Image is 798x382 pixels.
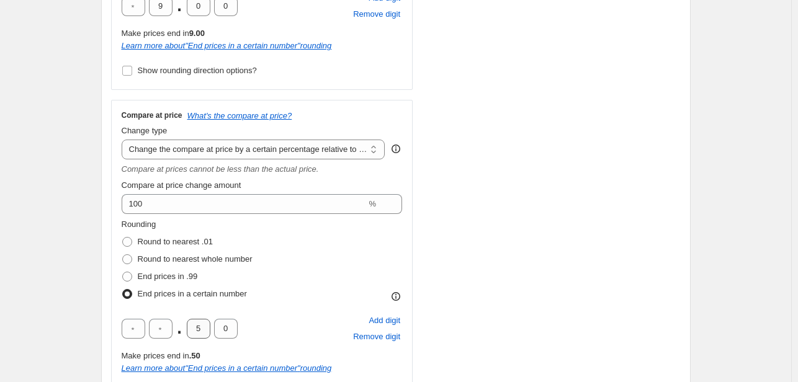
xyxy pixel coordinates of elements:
[122,180,241,190] span: Compare at price change amount
[138,254,253,264] span: Round to nearest whole number
[390,143,402,155] div: help
[369,199,376,208] span: %
[351,329,402,345] button: Remove placeholder
[367,313,402,329] button: Add placeholder
[138,66,257,75] span: Show rounding direction options?
[122,110,182,120] h3: Compare at price
[122,363,332,373] a: Learn more about"End prices in a certain number"rounding
[122,220,156,229] span: Rounding
[353,8,400,20] span: Remove digit
[187,319,210,339] input: ﹡
[353,331,400,343] span: Remove digit
[122,29,205,38] span: Make prices end in
[149,319,173,339] input: ﹡
[122,164,319,174] i: Compare at prices cannot be less than the actual price.
[122,41,332,50] i: Learn more about " End prices in a certain number " rounding
[189,351,200,360] b: .50
[138,289,247,298] span: End prices in a certain number
[122,194,367,214] input: 20
[369,314,400,327] span: Add digit
[122,363,332,373] i: Learn more about " End prices in a certain number " rounding
[122,319,145,339] input: ﹡
[351,6,402,22] button: Remove placeholder
[214,319,238,339] input: ﹡
[176,319,183,339] span: .
[189,29,205,38] b: 9.00
[122,351,200,360] span: Make prices end in
[187,111,292,120] button: What's the compare at price?
[138,272,198,281] span: End prices in .99
[122,41,332,50] a: Learn more about"End prices in a certain number"rounding
[122,126,168,135] span: Change type
[138,237,213,246] span: Round to nearest .01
